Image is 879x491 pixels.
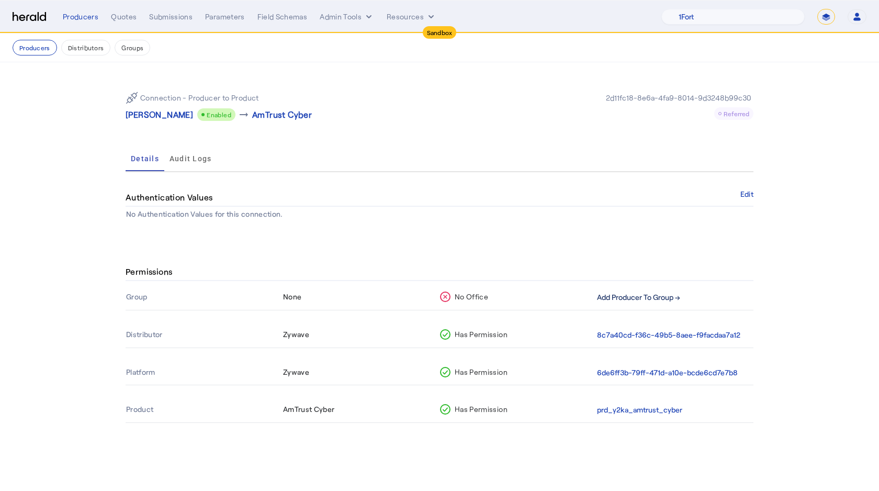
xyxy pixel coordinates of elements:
th: Product [126,398,283,422]
th: None [283,285,439,310]
th: Platform [126,361,283,385]
button: Producers [13,40,57,55]
button: 6de6ff3b-79ff-471d-a10e-bcde6cd7e7b8 [597,367,738,379]
button: Edit [740,191,753,197]
p: [PERSON_NAME] [126,108,193,121]
button: Groups [115,40,150,55]
div: 2d11fc18-8e6a-4fa9-8014-9d3248b99c30 [604,93,753,103]
div: Producers [63,12,98,22]
div: Has Permission [440,329,592,340]
th: Distributor [126,323,283,348]
th: Group [126,285,283,310]
button: internal dropdown menu [320,12,374,22]
img: Herald Logo [13,12,46,22]
h4: Permissions [126,265,176,278]
button: 8c7a40cd-f36c-49b5-8aee-f9facdaa7a12 [597,329,740,341]
div: Field Schemas [257,12,308,22]
th: Zywave [283,361,439,385]
div: Has Permission [440,404,592,415]
th: Zywave [283,323,439,348]
mat-icon: arrow_right_alt [238,108,250,121]
th: AmTrust Cyber [283,398,439,422]
span: Enabled [207,111,231,118]
div: Sandbox [423,26,457,39]
div: Has Permission [440,367,592,377]
button: Resources dropdown menu [387,12,436,22]
span: Audit Logs [170,155,212,162]
p: AmTrust Cyber [252,108,312,121]
th: No Authentication Values for this connection. [126,207,753,221]
div: No Office [440,292,592,302]
div: Submissions [149,12,193,22]
span: Referred [724,110,749,117]
p: Connection - Producer to Product [140,93,259,103]
span: Details [131,155,159,162]
button: Add Producer To Group → [597,292,680,304]
h4: Authentication Values [126,191,217,204]
div: Parameters [205,12,245,22]
button: prd_y2ka_amtrust_cyber [597,404,682,416]
button: Distributors [61,40,111,55]
div: Quotes [111,12,137,22]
